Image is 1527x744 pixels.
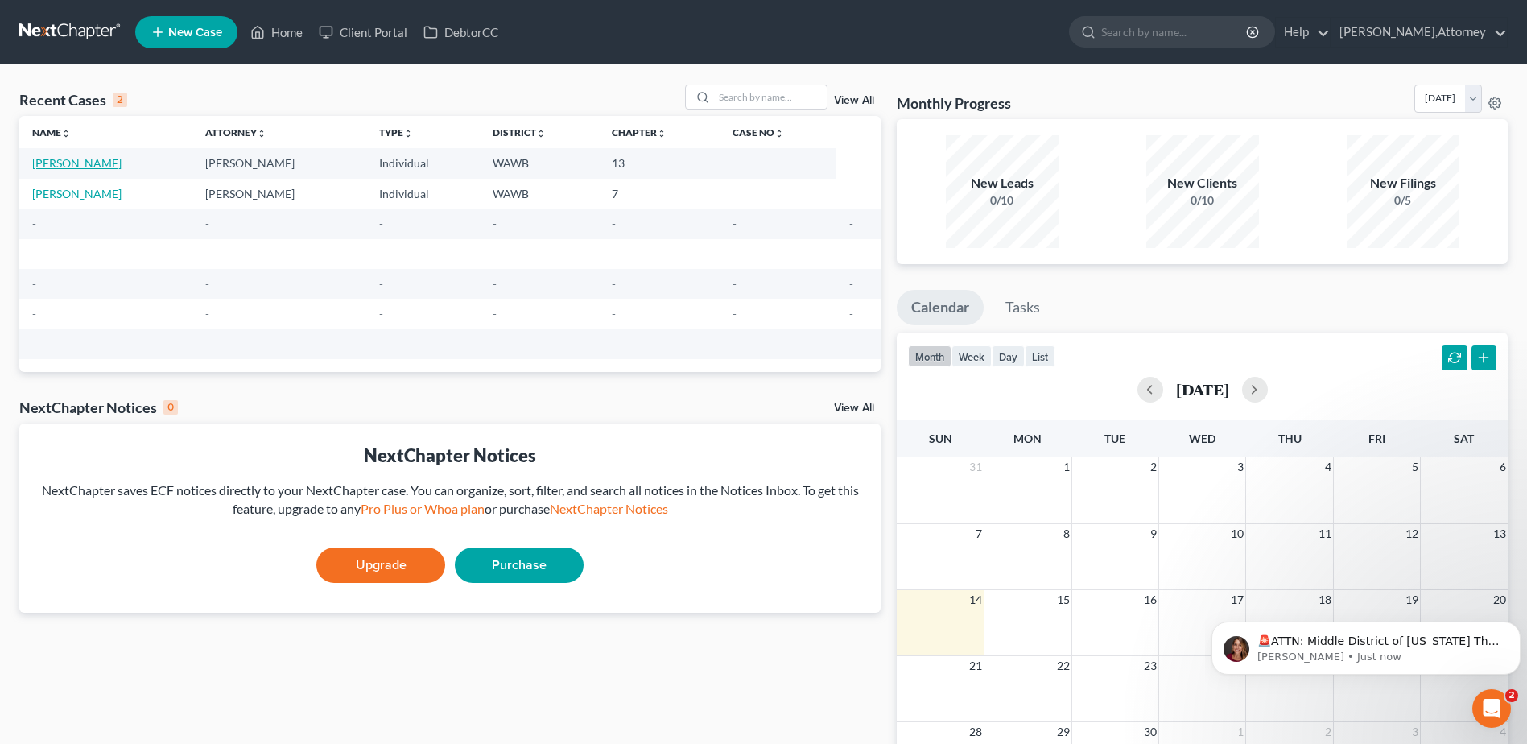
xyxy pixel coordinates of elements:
[205,217,209,230] span: -
[951,345,992,367] button: week
[1347,174,1459,192] div: New Filings
[968,656,984,676] span: 21
[992,345,1025,367] button: day
[733,337,737,351] span: -
[455,548,584,583] a: Purchase
[379,246,383,260] span: -
[1492,524,1508,544] span: 13
[493,337,497,351] span: -
[1410,457,1420,477] span: 5
[205,277,209,291] span: -
[834,403,874,414] a: View All
[1205,588,1527,701] iframe: Intercom notifications message
[1323,722,1333,742] span: 2
[946,192,1059,209] div: 0/10
[32,156,122,170] a: [PERSON_NAME]
[403,129,413,138] i: unfold_more
[379,126,413,138] a: Typeunfold_more
[849,217,853,230] span: -
[493,217,497,230] span: -
[1142,590,1158,610] span: 16
[32,443,868,468] div: NextChapter Notices
[849,337,853,351] span: -
[1229,524,1245,544] span: 10
[733,126,784,138] a: Case Nounfold_more
[1149,457,1158,477] span: 2
[1146,192,1259,209] div: 0/10
[242,18,311,47] a: Home
[1142,722,1158,742] span: 30
[113,93,127,107] div: 2
[366,148,480,178] td: Individual
[19,90,127,110] div: Recent Cases
[480,179,599,209] td: WAWB
[1323,457,1333,477] span: 4
[61,129,71,138] i: unfold_more
[1101,17,1248,47] input: Search by name...
[968,457,984,477] span: 31
[415,18,506,47] a: DebtorCC
[493,307,497,320] span: -
[897,93,1011,113] h3: Monthly Progress
[1062,524,1071,544] span: 8
[599,179,720,209] td: 7
[733,307,737,320] span: -
[1331,18,1507,47] a: [PERSON_NAME],Attorney
[205,307,209,320] span: -
[897,290,984,325] a: Calendar
[1454,432,1474,445] span: Sat
[733,246,737,260] span: -
[205,126,266,138] a: Attorneyunfold_more
[1236,722,1245,742] span: 1
[32,187,122,200] a: [PERSON_NAME]
[657,129,667,138] i: unfold_more
[19,398,178,417] div: NextChapter Notices
[32,217,36,230] span: -
[1368,432,1385,445] span: Fri
[849,246,853,260] span: -
[1146,174,1259,192] div: New Clients
[1104,432,1125,445] span: Tue
[1404,524,1420,544] span: 12
[205,337,209,351] span: -
[968,590,984,610] span: 14
[733,277,737,291] span: -
[1317,524,1333,544] span: 11
[599,148,720,178] td: 13
[1142,656,1158,676] span: 23
[205,246,209,260] span: -
[366,179,480,209] td: Individual
[946,174,1059,192] div: New Leads
[1278,432,1302,445] span: Thu
[1149,524,1158,544] span: 9
[908,345,951,367] button: month
[974,524,984,544] span: 7
[550,501,668,516] a: NextChapter Notices
[612,307,616,320] span: -
[1498,457,1508,477] span: 6
[361,501,485,516] a: Pro Plus or Whoa plan
[834,95,874,106] a: View All
[1498,722,1508,742] span: 4
[1236,457,1245,477] span: 3
[612,277,616,291] span: -
[968,722,984,742] span: 28
[379,307,383,320] span: -
[311,18,415,47] a: Client Portal
[163,400,178,415] div: 0
[612,126,667,138] a: Chapterunfold_more
[1472,689,1511,728] iframe: Intercom live chat
[612,246,616,260] span: -
[32,307,36,320] span: -
[612,217,616,230] span: -
[379,337,383,351] span: -
[849,277,853,291] span: -
[32,482,868,519] div: NextChapter saves ECF notices directly to your NextChapter case. You can organize, sort, filter, ...
[257,129,266,138] i: unfold_more
[32,246,36,260] span: -
[1025,345,1055,367] button: list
